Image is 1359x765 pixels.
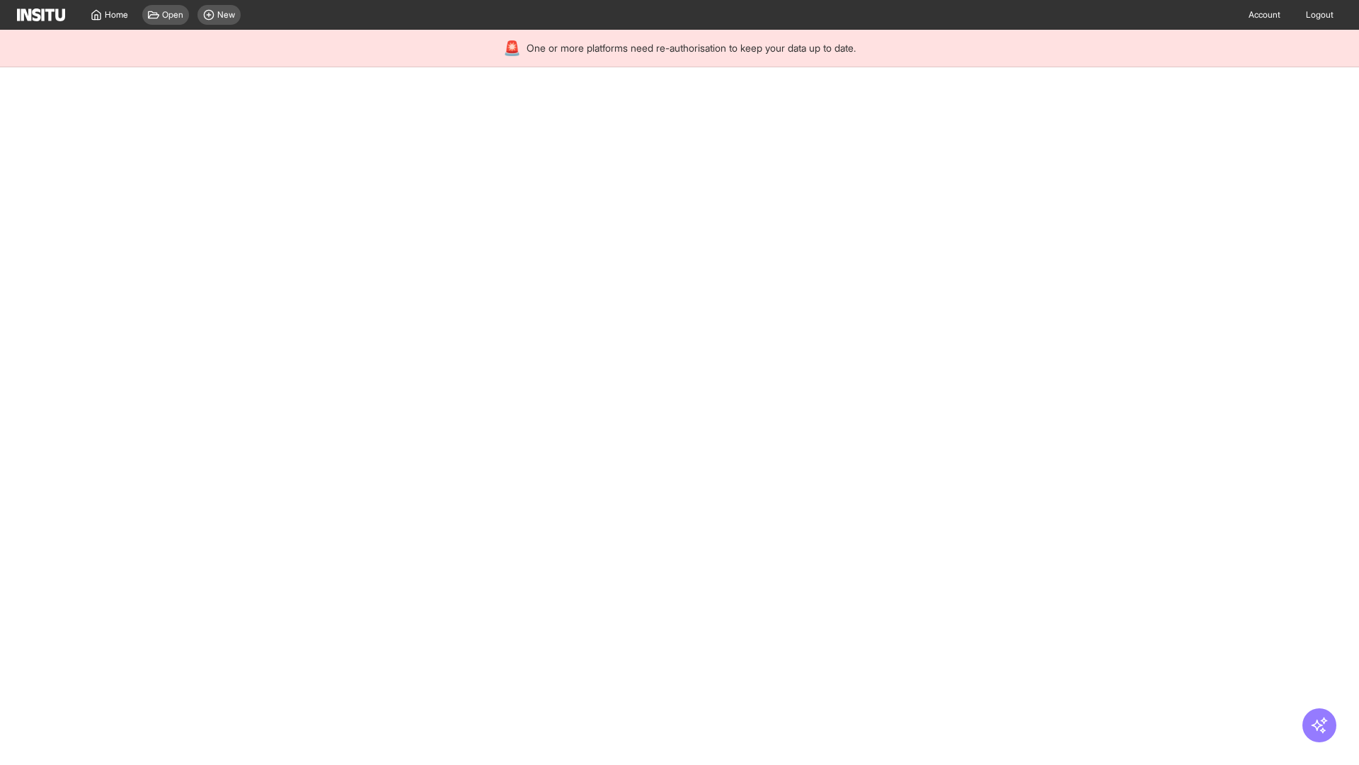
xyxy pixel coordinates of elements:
[17,8,65,21] img: Logo
[162,9,183,21] span: Open
[527,41,856,55] span: One or more platforms need re-authorisation to keep your data up to date.
[503,38,521,58] div: 🚨
[105,9,128,21] span: Home
[217,9,235,21] span: New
